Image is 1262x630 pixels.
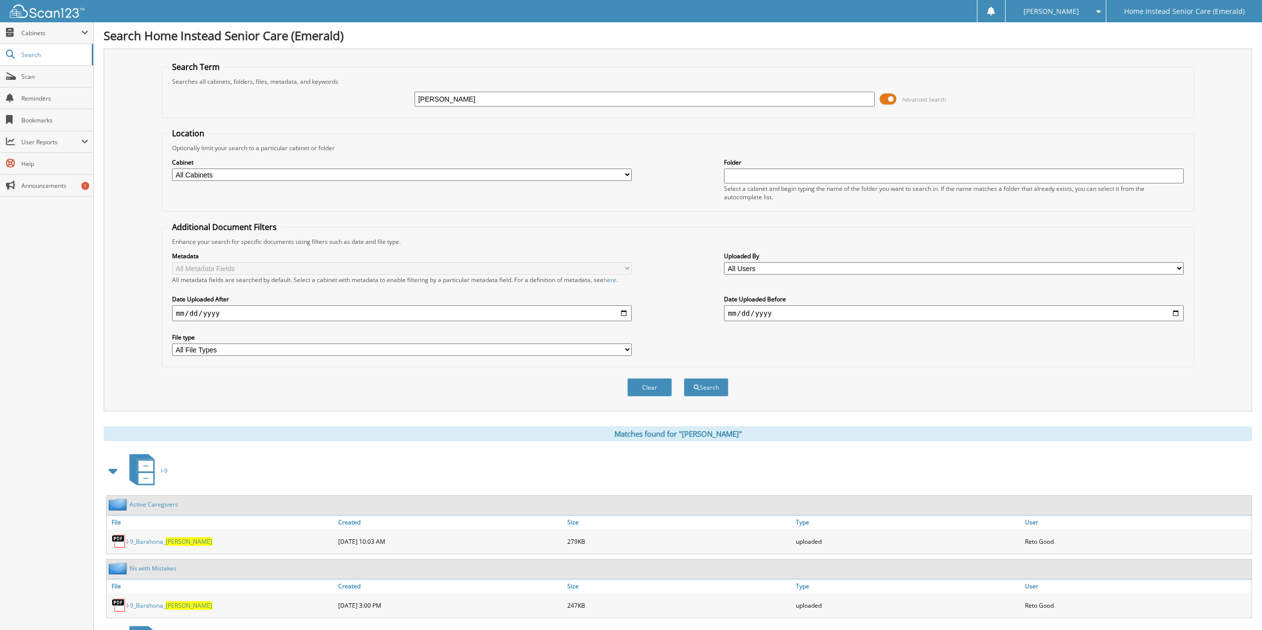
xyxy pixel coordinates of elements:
[104,426,1252,441] div: Matches found for "[PERSON_NAME]"
[565,595,794,615] div: 247KB
[724,158,1184,167] label: Folder
[1022,531,1252,551] div: Reto Good
[565,531,794,551] div: 279KB
[21,138,81,146] span: User Reports
[104,27,1252,44] h1: Search Home Instead Senior Care (Emerald)
[1022,579,1252,593] a: User
[172,276,632,284] div: All metadata fields are searched by default. Select a cabinet with metadata to enable filtering b...
[126,537,212,546] a: I-9_Barahona_[PERSON_NAME]
[724,252,1184,260] label: Uploaded By
[684,378,728,397] button: Search
[724,305,1184,321] input: end
[172,252,632,260] label: Metadata
[21,116,88,124] span: Bookmarks
[172,333,632,342] label: File type
[793,595,1022,615] div: uploaded
[1124,8,1245,14] span: Home Instead Senior Care (Emerald)
[565,515,794,529] a: Size
[172,305,632,321] input: start
[109,562,129,574] img: folder2.png
[161,466,168,475] span: I-9
[902,96,946,103] span: Advanced Search
[336,595,565,615] div: [DATE] 3:00 PM
[10,4,84,18] img: scan123-logo-white.svg
[21,94,88,103] span: Reminders
[167,237,1189,246] div: Enhance your search for specific documents using filters such as date and file type.
[21,160,88,168] span: Help
[167,144,1189,152] div: Optionally limit your search to a particular cabinet or folder
[112,534,126,549] img: PDF.png
[167,77,1189,86] div: Searches all cabinets, folders, files, metadata, and keywords
[172,158,632,167] label: Cabinet
[167,61,225,72] legend: Search Term
[21,29,81,37] span: Cabinets
[129,564,177,573] a: I9s with Mistakes
[724,295,1184,303] label: Date Uploaded Before
[166,601,212,610] span: [PERSON_NAME]
[21,51,87,59] span: Search
[336,531,565,551] div: [DATE] 10:03 AM
[129,500,178,509] a: Active Caregivers
[167,222,282,232] legend: Additional Document Filters
[126,601,212,610] a: I-9_Barahona_[PERSON_NAME]
[107,515,336,529] a: File
[21,181,88,190] span: Announcements
[603,276,616,284] a: here
[109,498,129,511] img: folder2.png
[793,515,1022,529] a: Type
[724,184,1184,201] div: Select a cabinet and begin typing the name of the folder you want to search in. If the name match...
[793,579,1022,593] a: Type
[336,515,565,529] a: Created
[793,531,1022,551] div: uploaded
[336,579,565,593] a: Created
[123,451,168,490] a: I-9
[627,378,672,397] button: Clear
[1022,515,1252,529] a: User
[1023,8,1079,14] span: [PERSON_NAME]
[565,579,794,593] a: Size
[81,182,89,190] div: 1
[107,579,336,593] a: File
[1022,595,1252,615] div: Reto Good
[112,598,126,613] img: PDF.png
[21,72,88,81] span: Scan
[172,295,632,303] label: Date Uploaded After
[166,537,212,546] span: [PERSON_NAME]
[167,128,209,139] legend: Location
